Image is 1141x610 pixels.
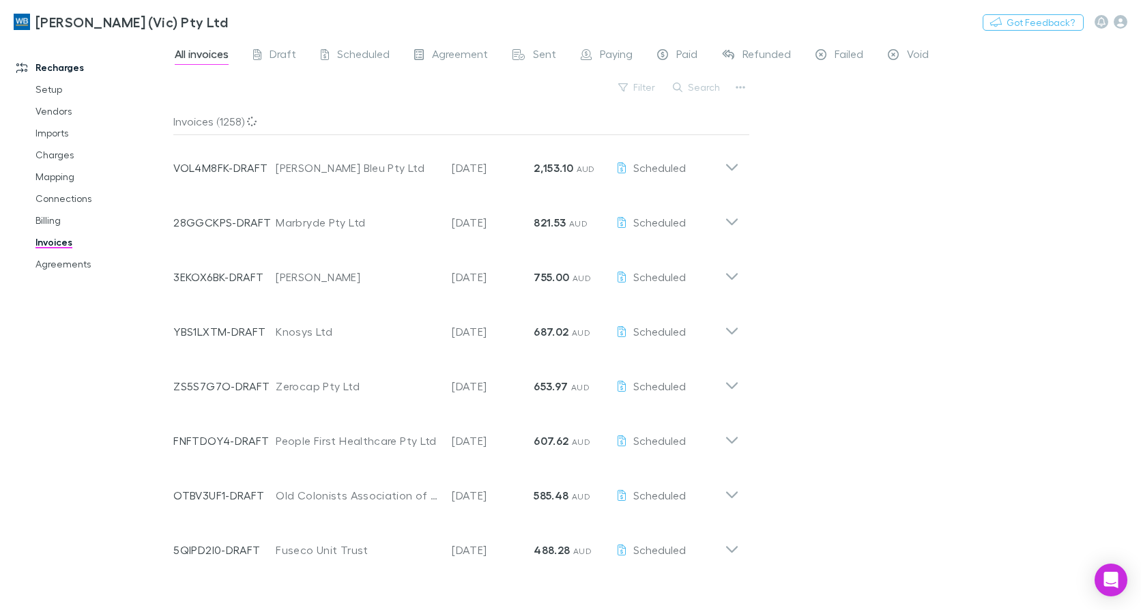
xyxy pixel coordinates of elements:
[452,269,534,285] p: [DATE]
[611,79,663,96] button: Filter
[162,463,750,517] div: OTBV3UF1-DRAFTOld Colonists Association of Victoria (TA Abound Communities)[DATE]585.48 AUDScheduled
[276,433,438,449] div: People First Healthcare Pty Ltd
[162,353,750,408] div: ZS5S7G7O-DRAFTZerocap Pty Ltd[DATE]653.97 AUDScheduled
[14,14,30,30] img: William Buck (Vic) Pty Ltd's Logo
[173,214,276,231] p: 28GGCKPS-DRAFT
[173,378,276,394] p: ZS5S7G7O-DRAFT
[162,190,750,244] div: 28GGCKPS-DRAFTMarbryde Pty Ltd[DATE]821.53 AUDScheduled
[452,160,534,176] p: [DATE]
[276,214,438,231] div: Marbryde Pty Ltd
[432,47,488,65] span: Agreement
[452,542,534,558] p: [DATE]
[983,14,1084,31] button: Got Feedback?
[22,209,181,231] a: Billing
[162,517,750,572] div: 5QIPD2I0-DRAFTFuseco Unit Trust[DATE]488.28 AUDScheduled
[633,543,686,556] span: Scheduled
[1095,564,1127,596] div: Open Intercom Messenger
[173,323,276,340] p: YBS1LXTM-DRAFT
[534,270,569,284] strong: 755.00
[452,487,534,504] p: [DATE]
[577,164,595,174] span: AUD
[571,382,590,392] span: AUD
[452,378,534,394] p: [DATE]
[175,47,229,65] span: All invoices
[600,47,633,65] span: Paying
[633,161,686,174] span: Scheduled
[452,323,534,340] p: [DATE]
[533,47,556,65] span: Sent
[22,253,181,275] a: Agreements
[276,160,438,176] div: [PERSON_NAME] Bleu Pty Ltd
[173,160,276,176] p: VOL4M8FK-DRAFT
[572,328,590,338] span: AUD
[276,323,438,340] div: Knosys Ltd
[22,231,181,253] a: Invoices
[534,161,573,175] strong: 2,153.10
[22,122,181,144] a: Imports
[162,135,750,190] div: VOL4M8FK-DRAFT[PERSON_NAME] Bleu Pty Ltd[DATE]2,153.10 AUDScheduled
[633,379,686,392] span: Scheduled
[276,378,438,394] div: Zerocap Pty Ltd
[534,379,568,393] strong: 653.97
[633,489,686,502] span: Scheduled
[907,47,929,65] span: Void
[633,216,686,229] span: Scheduled
[173,269,276,285] p: 3EKOX6BK-DRAFT
[337,47,390,65] span: Scheduled
[573,546,592,556] span: AUD
[162,244,750,299] div: 3EKOX6BK-DRAFT[PERSON_NAME][DATE]755.00 AUDScheduled
[742,47,791,65] span: Refunded
[633,325,686,338] span: Scheduled
[534,325,568,338] strong: 687.02
[173,487,276,504] p: OTBV3UF1-DRAFT
[162,299,750,353] div: YBS1LXTM-DRAFTKnosys Ltd[DATE]687.02 AUDScheduled
[534,434,568,448] strong: 607.62
[22,100,181,122] a: Vendors
[276,542,438,558] div: Fuseco Unit Trust
[452,214,534,231] p: [DATE]
[572,491,590,502] span: AUD
[633,434,686,447] span: Scheduled
[162,408,750,463] div: FNFTDOY4-DRAFTPeople First Healthcare Pty Ltd[DATE]607.62 AUDScheduled
[276,269,438,285] div: [PERSON_NAME]
[633,270,686,283] span: Scheduled
[22,188,181,209] a: Connections
[534,216,566,229] strong: 821.53
[835,47,863,65] span: Failed
[534,543,570,557] strong: 488.28
[22,144,181,166] a: Charges
[5,5,236,38] a: [PERSON_NAME] (Vic) Pty Ltd
[173,542,276,558] p: 5QIPD2I0-DRAFT
[569,218,588,229] span: AUD
[276,487,438,504] div: Old Colonists Association of Victoria (TA Abound Communities)
[22,166,181,188] a: Mapping
[173,433,276,449] p: FNFTDOY4-DRAFT
[22,78,181,100] a: Setup
[572,437,590,447] span: AUD
[573,273,591,283] span: AUD
[3,57,181,78] a: Recharges
[676,47,697,65] span: Paid
[666,79,728,96] button: Search
[35,14,228,30] h3: [PERSON_NAME] (Vic) Pty Ltd
[452,433,534,449] p: [DATE]
[534,489,568,502] strong: 585.48
[270,47,296,65] span: Draft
